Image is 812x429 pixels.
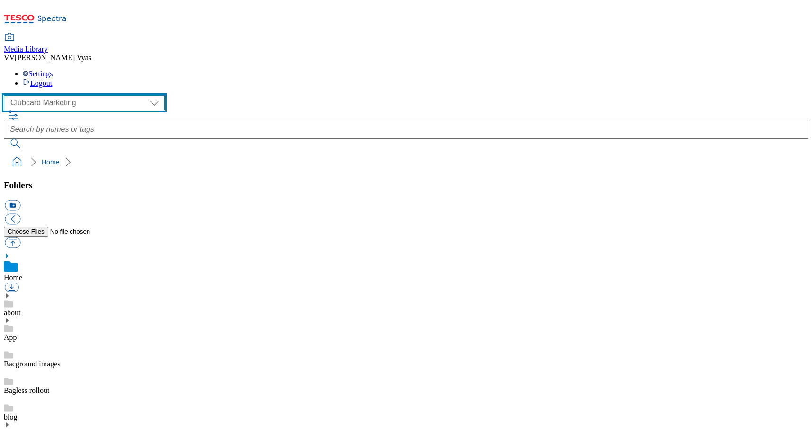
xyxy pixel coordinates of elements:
[4,360,61,368] a: Bacground images
[4,34,48,54] a: Media Library
[4,180,808,191] h3: Folders
[42,158,59,166] a: Home
[4,309,21,317] a: about
[4,386,49,394] a: Bagless rollout
[4,45,48,53] span: Media Library
[4,413,17,421] a: blog
[23,70,53,78] a: Settings
[23,79,52,87] a: Logout
[4,274,22,282] a: Home
[15,54,91,62] span: [PERSON_NAME] Vyas
[4,120,808,139] input: Search by names or tags
[9,155,25,170] a: home
[4,153,808,171] nav: breadcrumb
[4,333,17,341] a: App
[4,54,15,62] span: VV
